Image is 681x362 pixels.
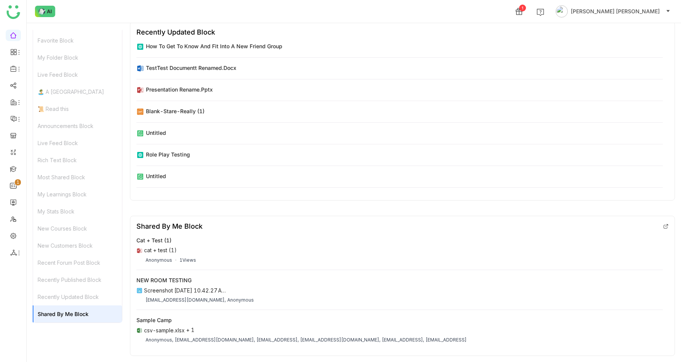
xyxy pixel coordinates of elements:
[33,169,122,186] div: Most Shared Block
[136,276,192,284] div: NEW ROOM TESTING
[33,186,122,203] div: My Learnings Block
[146,172,166,180] div: Untitled
[33,117,122,134] div: Announcements Block
[146,337,173,343] div: Anonymous,
[33,152,122,169] div: Rich Text Block
[136,248,143,254] img: pptx.svg
[33,305,122,322] div: Shared By Me Block
[33,100,122,117] div: 📜 Read this
[33,288,122,305] div: Recently Updated Block
[146,194,166,202] div: Untitled
[136,236,171,244] div: cat + test (1)
[35,6,55,17] img: ask-buddy-normal.svg
[146,129,166,137] div: Untitled
[33,134,122,152] div: Live Feed Block
[136,288,143,294] img: png.svg
[556,5,568,17] img: avatar
[33,49,122,66] div: My Folder Block
[144,327,185,334] div: csv-sample.xlsx
[16,179,19,186] p: 1
[33,83,122,100] div: 🏝️ A [GEOGRAPHIC_DATA]
[186,327,195,334] span: + 1
[227,297,254,304] div: Anonymous
[146,257,172,264] div: Anonymous
[257,337,299,343] div: [EMAIL_ADDRESS],
[519,5,526,11] div: 1
[146,297,226,304] div: [EMAIL_ADDRESS][DOMAIN_NAME],
[144,287,226,294] div: Screenshot [DATE] 10.42.27 A…
[144,247,177,253] div: cat + test (1)
[136,28,215,36] div: Recently Updated Block
[33,203,122,220] div: My Stats Block
[136,316,172,324] div: sample camp
[300,337,380,343] div: [EMAIL_ADDRESS][DOMAIN_NAME],
[136,222,203,230] div: Shared By Me Block
[382,337,424,343] div: [EMAIL_ADDRESS],
[571,7,660,16] span: [PERSON_NAME] [PERSON_NAME]
[33,220,122,237] div: New Courses Block
[136,327,143,334] img: xlsx.svg
[33,32,122,49] div: Favorite Block
[15,179,21,185] nz-badge-sup: 1
[33,271,122,288] div: Recently Published Block
[146,42,282,50] div: How to Get to Know and Fit Into a New Friend Group
[179,257,196,263] span: 1 Views
[33,254,122,271] div: Recent Forum Post Block
[175,337,255,343] div: [EMAIL_ADDRESS][DOMAIN_NAME],
[426,337,467,343] div: [EMAIL_ADDRESS]
[6,5,20,19] img: logo
[146,85,213,93] div: Presentation rename.pptx
[33,237,122,254] div: New Customers Block
[146,107,204,115] div: blank-stare-really (1)
[146,64,236,72] div: TestTest Documentt renamed.docx
[537,8,544,16] img: help.svg
[554,5,672,17] button: [PERSON_NAME] [PERSON_NAME]
[33,66,122,83] div: Live Feed Block
[146,150,190,158] div: role play testing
